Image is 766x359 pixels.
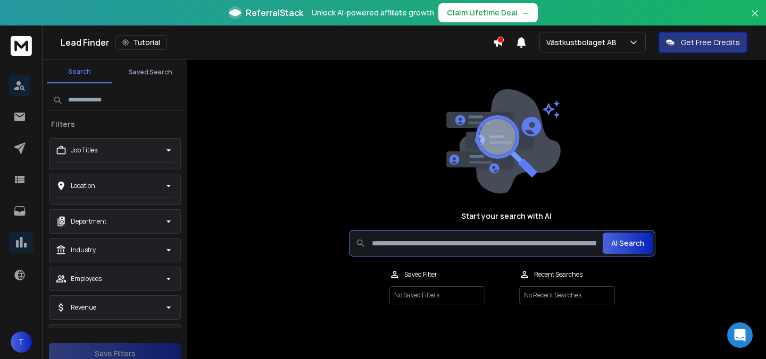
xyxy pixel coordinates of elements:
[681,37,740,48] p: Get Free Credits
[71,182,95,190] p: Location
[71,275,102,283] p: Employees
[47,61,112,83] button: Search
[444,89,561,194] img: image
[659,32,747,53] button: Get Free Credits
[61,35,493,50] div: Lead Finder
[71,217,106,226] p: Department
[534,270,582,279] p: Recent Searches
[115,35,167,50] button: Tutorial
[519,286,615,304] p: No Recent Searches
[246,6,303,19] span: ReferralStack
[603,233,653,254] button: AI Search
[118,62,183,83] button: Saved Search
[11,331,32,353] button: T
[389,286,485,304] p: No Saved Filters
[71,303,96,312] p: Revenue
[71,146,97,155] p: Job Titles
[522,7,529,18] span: →
[47,119,79,130] h3: Filters
[727,322,753,348] div: Open Intercom Messenger
[461,211,552,221] h1: Start your search with AI
[71,246,96,254] p: Industry
[312,7,434,18] p: Unlock AI-powered affiliate growth
[546,37,621,48] p: Västkustbolaget AB
[748,6,762,32] button: Close banner
[438,3,538,22] button: Claim Lifetime Deal→
[404,270,437,279] p: Saved Filter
